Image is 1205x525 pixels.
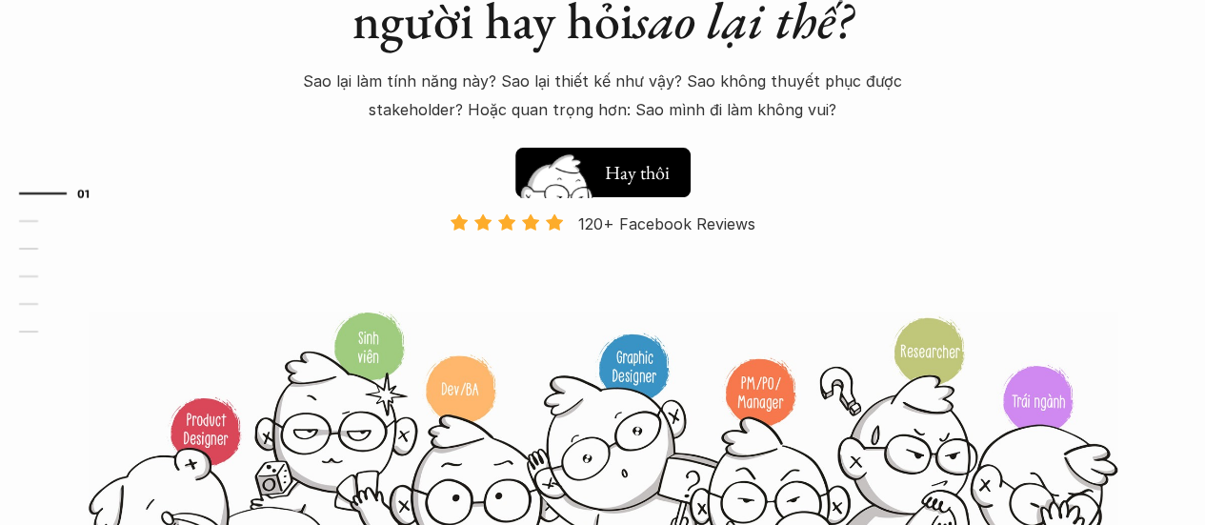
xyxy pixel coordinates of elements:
[19,182,110,205] a: 01
[77,187,90,200] strong: 01
[270,67,936,125] p: Sao lại làm tính năng này? Sao lại thiết kế như vậy? Sao không thuyết phục được stakeholder? Hoặc...
[433,212,773,309] a: 120+ Facebook Reviews
[515,138,691,197] a: Hay thôi
[515,148,691,197] button: Hay thôi
[578,210,755,238] p: 120+ Facebook Reviews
